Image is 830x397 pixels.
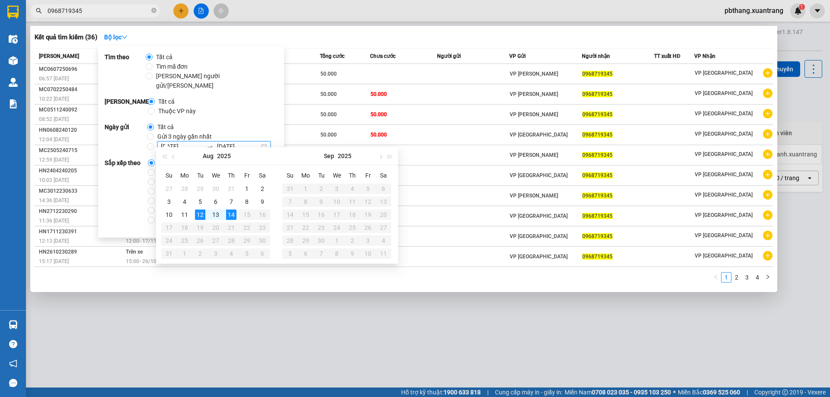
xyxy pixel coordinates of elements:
[208,208,223,221] td: 2025-08-13
[582,193,613,199] span: 0968719345
[151,8,156,13] span: close-circle
[510,172,568,178] span: VP [GEOGRAPHIC_DATA]
[695,111,753,117] span: VP [GEOGRAPHIC_DATA]
[345,168,360,182] th: Th
[161,195,177,208] td: 2025-08-03
[97,30,134,44] button: Bộ lọcdown
[313,168,329,182] th: Tu
[105,158,148,225] strong: Sắp xếp theo
[298,168,313,182] th: Mo
[39,126,123,135] div: HN0608240120
[161,142,203,151] input: Ngày bắt đầu
[39,116,69,122] span: 08:52 [DATE]
[39,197,69,203] span: 14:36 [DATE]
[211,184,221,194] div: 30
[257,197,268,207] div: 9
[155,206,229,215] span: Tiền chưa cước tăng dần
[282,168,298,182] th: Su
[164,184,174,194] div: 27
[239,168,255,182] th: Fr
[39,53,79,59] span: [PERSON_NAME]
[39,85,123,94] div: MC0702250484
[695,151,753,157] span: VP [GEOGRAPHIC_DATA]
[582,152,613,158] span: 0968719345
[320,53,345,59] span: Tổng cước
[242,184,252,194] div: 1
[126,258,156,264] span: 15:00 - 26/10
[510,152,558,158] span: VP [PERSON_NAME]
[164,197,174,207] div: 3
[126,238,156,244] span: 12:00 - 17/11
[732,273,741,282] a: 2
[39,137,69,143] span: 12:04 [DATE]
[208,195,223,208] td: 2025-08-06
[509,53,526,59] span: VP Gửi
[255,195,270,208] td: 2025-08-09
[654,53,680,59] span: TT xuất HĐ
[154,132,215,141] span: Gửi 3 ngày gần nhất
[582,172,613,178] span: 0968719345
[151,7,156,15] span: close-circle
[582,213,613,219] span: 0968719345
[217,147,231,165] button: 2025
[320,111,337,118] span: 50.000
[763,272,773,283] li: Next Page
[242,197,252,207] div: 8
[223,195,239,208] td: 2025-08-07
[695,131,753,137] span: VP [GEOGRAPHIC_DATA]
[582,254,613,260] span: 0968719345
[192,195,208,208] td: 2025-08-05
[39,227,123,236] div: HN1711230391
[582,233,613,239] span: 0968719345
[195,197,205,207] div: 5
[155,106,199,116] span: Thuộc VP này
[510,254,568,260] span: VP [GEOGRAPHIC_DATA]
[155,177,226,187] span: Ngày lên hàng gần nhất
[39,207,123,216] div: HN2712230290
[320,132,337,138] span: 50.000
[39,65,123,74] div: MC0607250696
[510,71,558,77] span: VP [PERSON_NAME]
[9,340,17,348] span: question-circle
[763,170,773,179] span: plus-circle
[763,190,773,200] span: plus-circle
[9,78,18,87] img: warehouse-icon
[695,212,753,218] span: VP [GEOGRAPHIC_DATA]
[39,76,69,82] span: 06:57 [DATE]
[226,197,236,207] div: 7
[7,6,19,19] img: logo-vxr
[763,231,773,240] span: plus-circle
[207,143,214,150] span: to
[203,147,214,165] button: Aug
[161,168,177,182] th: Su
[195,210,205,220] div: 12
[36,8,42,14] span: search
[370,132,387,138] span: 50.000
[320,71,337,77] span: 50.000
[104,34,128,41] strong: Bộ lọc
[320,91,337,97] span: 50.000
[721,272,731,283] li: 1
[765,274,770,279] span: right
[582,91,613,97] span: 0968719345
[742,273,752,282] a: 3
[255,182,270,195] td: 2025-08-02
[154,122,177,132] span: Tất cả
[35,33,97,42] h3: Kết quả tìm kiếm ( 36 )
[39,258,69,264] span: 15:17 [DATE]
[208,168,223,182] th: We
[510,111,558,118] span: VP [PERSON_NAME]
[9,320,18,329] img: warehouse-icon
[153,62,192,71] span: Tìm mã đơn
[370,91,387,97] span: 50.000
[223,168,239,182] th: Th
[179,197,190,207] div: 4
[177,168,192,182] th: Mo
[121,34,128,40] span: down
[39,96,69,102] span: 10:22 [DATE]
[711,272,721,283] button: left
[9,56,18,65] img: warehouse-icon
[9,379,17,387] span: message
[192,168,208,182] th: Tu
[211,210,221,220] div: 13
